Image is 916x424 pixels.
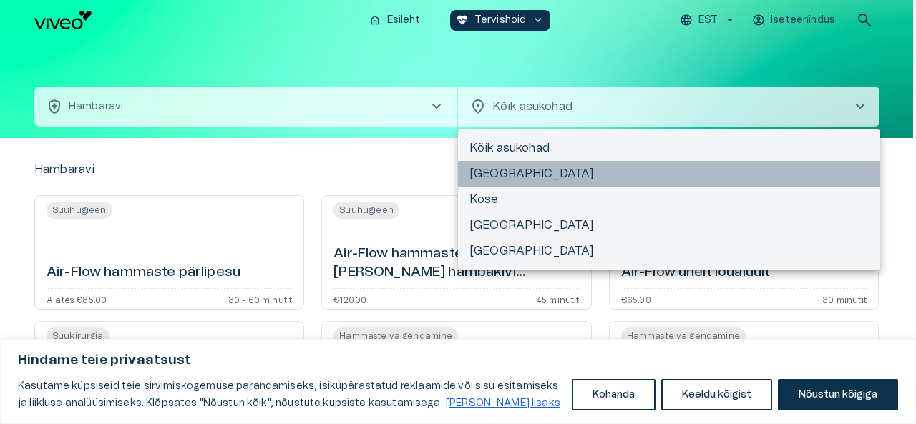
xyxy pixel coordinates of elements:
[458,187,880,212] li: Kose
[458,161,880,187] li: [GEOGRAPHIC_DATA]
[18,378,561,412] p: Kasutame küpsiseid teie sirvimiskogemuse parandamiseks, isikupärastatud reklaamide või sisu esita...
[458,212,880,238] li: [GEOGRAPHIC_DATA]
[661,379,772,410] button: Keeldu kõigist
[18,352,898,369] p: Hindame teie privaatsust
[73,11,94,23] span: Help
[778,379,898,410] button: Nõustun kõigiga
[572,379,656,410] button: Kohanda
[458,135,880,161] li: Kõik asukohad
[445,398,561,409] a: Loe lisaks
[458,238,880,264] li: [GEOGRAPHIC_DATA]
